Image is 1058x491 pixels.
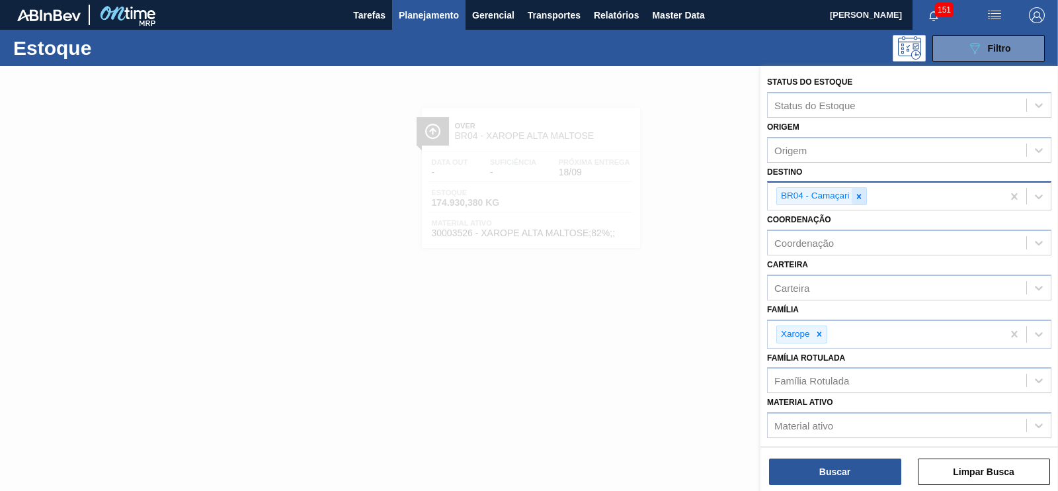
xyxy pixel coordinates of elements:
[774,238,834,249] div: Coordenação
[913,6,955,24] button: Notificações
[777,188,852,204] div: BR04 - Camaçari
[652,7,704,23] span: Master Data
[399,7,459,23] span: Planejamento
[594,7,639,23] span: Relatórios
[767,398,833,407] label: Material ativo
[774,375,849,386] div: Família Rotulada
[767,167,802,177] label: Destino
[767,353,845,363] label: Família Rotulada
[777,326,812,343] div: Xarope
[987,7,1002,23] img: userActions
[528,7,581,23] span: Transportes
[767,305,799,314] label: Família
[472,7,514,23] span: Gerencial
[774,282,809,293] div: Carteira
[17,9,81,21] img: TNhmsLtSVTkK8tSr43FrP2fwEKptu5GPRR3wAAAABJRU5ErkJggg==
[767,215,831,224] label: Coordenação
[988,43,1011,54] span: Filtro
[774,99,856,111] div: Status do Estoque
[932,35,1045,62] button: Filtro
[774,420,833,431] div: Material ativo
[353,7,386,23] span: Tarefas
[893,35,926,62] div: Pogramando: nenhum usuário selecionado
[13,40,205,56] h1: Estoque
[774,144,807,156] div: Origem
[935,3,954,17] span: 151
[767,122,799,132] label: Origem
[767,77,852,87] label: Status do Estoque
[767,260,808,269] label: Carteira
[1029,7,1045,23] img: Logout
